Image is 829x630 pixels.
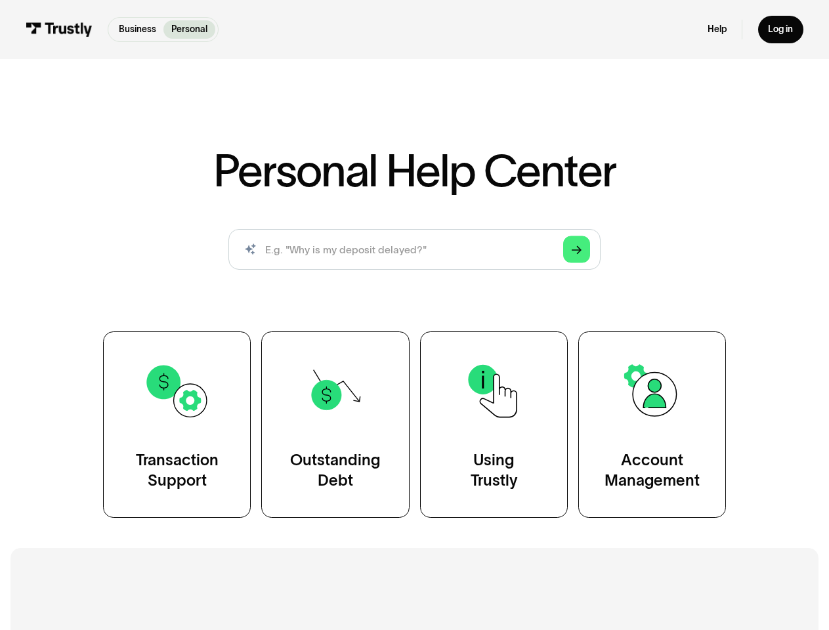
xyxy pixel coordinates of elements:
div: Outstanding Debt [290,450,380,492]
p: Personal [171,23,207,37]
a: Log in [758,16,803,43]
a: Business [111,20,163,39]
a: Personal [163,20,215,39]
div: Transaction Support [136,450,219,492]
img: Trustly Logo [26,22,93,36]
h1: Personal Help Center [213,148,616,193]
a: Help [708,24,727,35]
input: search [228,229,601,270]
a: UsingTrustly [420,331,568,517]
p: Business [119,23,156,37]
a: AccountManagement [578,331,726,517]
a: OutstandingDebt [261,331,409,517]
div: Using Trustly [471,450,517,492]
a: TransactionSupport [103,331,251,517]
div: Account Management [605,450,700,492]
form: Search [228,229,601,270]
div: Log in [768,24,793,35]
